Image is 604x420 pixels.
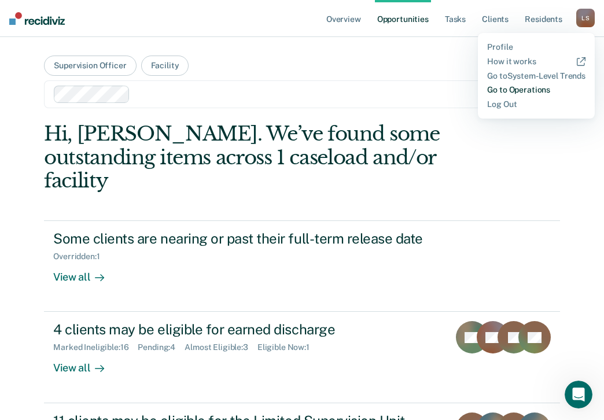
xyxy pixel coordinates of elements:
img: Recidiviz [9,12,65,25]
button: LS [576,9,595,27]
div: Marked Ineligible : 16 [53,342,138,352]
a: How it works [487,57,585,67]
div: Hi, [PERSON_NAME]. We’ve found some outstanding items across 1 caseload and/or facility [44,122,456,193]
div: Eligible Now : 1 [257,342,319,352]
div: L S [576,9,595,27]
a: Go toSystem-Level Trends [487,71,585,81]
a: Log Out [487,100,585,109]
a: Go to Operations [487,85,585,95]
div: Almost Eligible : 3 [185,342,257,352]
button: Supervision Officer [44,56,136,76]
div: Some clients are nearing or past their full-term release date [53,230,459,247]
div: 4 clients may be eligible for earned discharge [53,321,440,338]
iframe: Intercom live chat [565,381,592,408]
a: Profile [487,42,585,52]
button: Facility [141,56,189,76]
div: Overridden : 1 [53,252,109,261]
div: View all [53,352,118,375]
a: Some clients are nearing or past their full-term release dateOverridden:1View all [44,220,560,312]
div: View all [53,261,118,284]
a: 4 clients may be eligible for earned dischargeMarked Ineligible:16Pending:4Almost Eligible:3Eligi... [44,312,560,403]
div: Pending : 4 [138,342,185,352]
